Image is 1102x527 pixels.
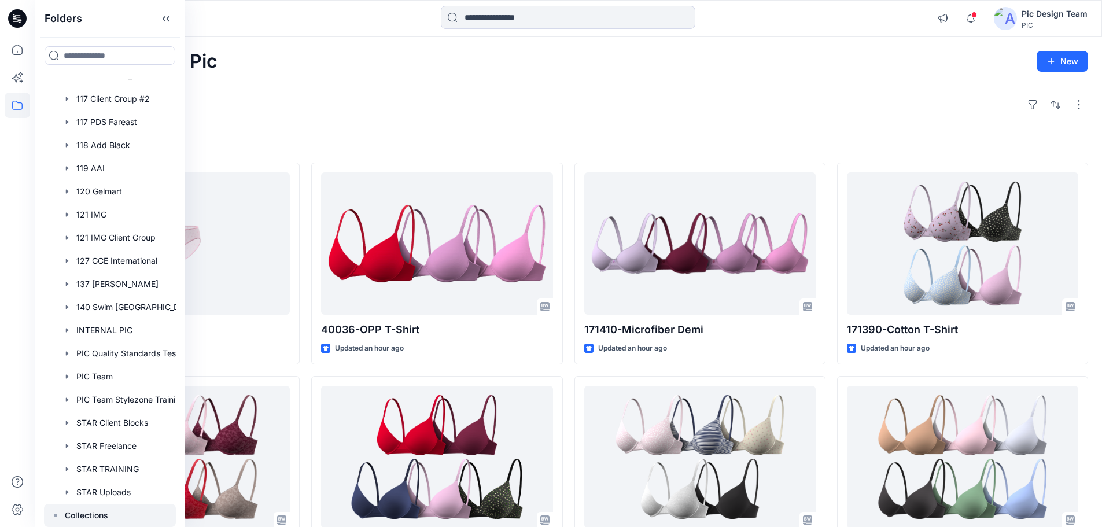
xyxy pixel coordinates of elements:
[335,342,404,355] p: Updated an hour ago
[994,7,1017,30] img: avatar
[847,322,1078,338] p: 171390-Cotton T-Shirt
[1022,21,1088,30] div: PIC
[321,172,552,315] a: 40036-OPP T-Shirt
[584,322,816,338] p: 171410-Microfiber Demi
[847,172,1078,315] a: 171390-Cotton T-Shirt
[49,137,1088,151] h4: Styles
[65,508,108,522] p: Collections
[1022,7,1088,21] div: Pic Design Team
[861,342,930,355] p: Updated an hour ago
[584,172,816,315] a: 171410-Microfiber Demi
[598,342,667,355] p: Updated an hour ago
[321,322,552,338] p: 40036-OPP T-Shirt
[1037,51,1088,72] button: New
